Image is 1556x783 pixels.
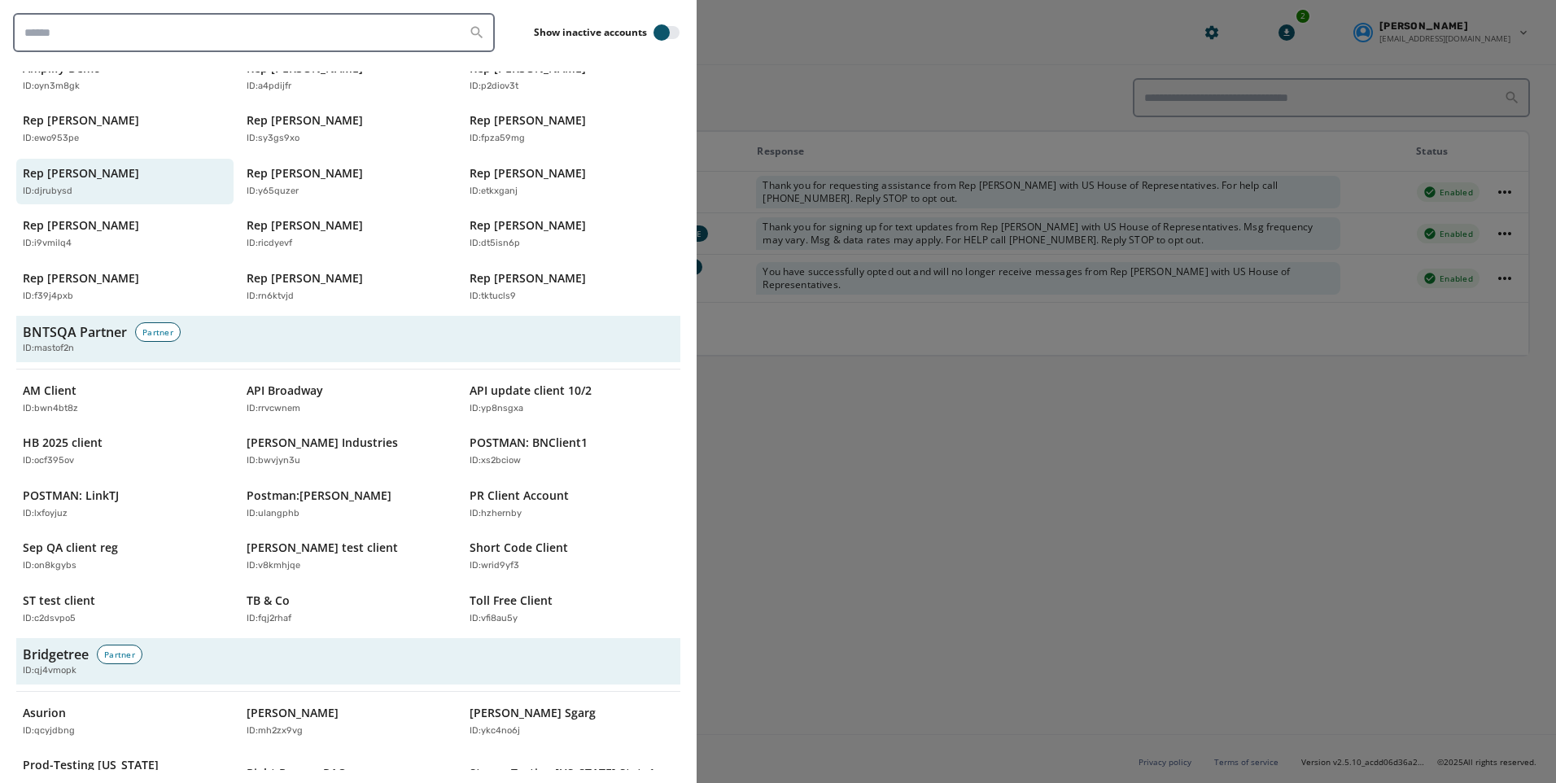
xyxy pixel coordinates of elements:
[470,80,518,94] p: ID: p2diov3t
[16,533,234,580] button: Sep QA client regID:on8kgybs
[16,106,234,152] button: Rep [PERSON_NAME]ID:ewo953pe
[240,264,457,310] button: Rep [PERSON_NAME]ID:rn6ktvjd
[247,724,303,738] p: ID: mh2zx9vg
[470,217,586,234] p: Rep [PERSON_NAME]
[247,237,292,251] p: ID: ricdyevf
[240,428,457,475] button: [PERSON_NAME] IndustriesID:bwvjyn3u
[247,402,300,416] p: ID: rrvcwnem
[135,322,181,342] div: Partner
[240,698,457,745] button: [PERSON_NAME]ID:mh2zx9vg
[16,264,234,310] button: Rep [PERSON_NAME]ID:f39j4pxb
[23,322,127,342] h3: BNTSQA Partner
[470,383,592,399] p: API update client 10/2
[16,54,234,100] button: Amplify DemoID:oyn3m8gk
[470,237,520,251] p: ID: dt5isn6p
[247,705,339,721] p: [PERSON_NAME]
[97,645,142,664] div: Partner
[247,270,363,287] p: Rep [PERSON_NAME]
[240,533,457,580] button: [PERSON_NAME] test clientID:v8kmhjqe
[16,586,234,632] button: ST test clientID:c2dsvpo5
[240,586,457,632] button: TB & CoID:fqj2rhaf
[240,159,457,205] button: Rep [PERSON_NAME]ID:y65quzer
[23,383,76,399] p: AM Client
[463,428,680,475] button: POSTMAN: BNClient1ID:xs2bciow
[247,507,299,521] p: ID: ulangphb
[16,481,234,527] button: POSTMAN: LinkTJID:lxfoyjuz
[23,540,118,556] p: Sep QA client reg
[470,165,586,182] p: Rep [PERSON_NAME]
[247,132,299,146] p: ID: sy3gs9xo
[240,481,457,527] button: Postman:[PERSON_NAME]ID:ulangphb
[463,698,680,745] button: [PERSON_NAME] SgargID:ykc4no6j
[470,112,586,129] p: Rep [PERSON_NAME]
[470,724,520,738] p: ID: ykc4no6j
[23,507,68,521] p: ID: lxfoyjuz
[247,593,290,609] p: TB & Co
[247,383,323,399] p: API Broadway
[23,112,139,129] p: Rep [PERSON_NAME]
[534,26,647,39] label: Show inactive accounts
[23,217,139,234] p: Rep [PERSON_NAME]
[247,112,363,129] p: Rep [PERSON_NAME]
[23,80,80,94] p: ID: oyn3m8gk
[23,270,139,287] p: Rep [PERSON_NAME]
[463,159,680,205] button: Rep [PERSON_NAME]ID:etkxganj
[247,765,345,781] p: Right Reason PAC
[247,217,363,234] p: Rep [PERSON_NAME]
[16,211,234,257] button: Rep [PERSON_NAME]ID:i9vmilq4
[470,270,586,287] p: Rep [PERSON_NAME]
[247,540,398,556] p: [PERSON_NAME] test client
[463,481,680,527] button: PR Client AccountID:hzhernby
[23,664,76,678] span: ID: qj4vmopk
[470,559,519,573] p: ID: wrid9yf3
[23,559,76,573] p: ID: on8kgybs
[240,54,457,100] button: Rep [PERSON_NAME]ID:a4pdijfr
[16,376,234,422] button: AM ClientID:bwn4bt8z
[463,376,680,422] button: API update client 10/2ID:yp8nsgxa
[23,290,73,304] p: ID: f39j4pxb
[463,586,680,632] button: Toll Free ClientID:vfi8au5y
[23,237,72,251] p: ID: i9vmilq4
[470,593,553,609] p: Toll Free Client
[23,593,95,609] p: ST test client
[23,645,89,664] h3: Bridgetree
[240,376,457,422] button: API BroadwayID:rrvcwnem
[470,612,518,626] p: ID: vfi8au5y
[470,132,525,146] p: ID: fpza59mg
[470,540,568,556] p: Short Code Client
[247,290,294,304] p: ID: rn6ktvjd
[470,488,569,504] p: PR Client Account
[470,705,596,721] p: [PERSON_NAME] Sgarg
[247,185,299,199] p: ID: y65quzer
[23,454,74,468] p: ID: ocf395ov
[23,488,119,504] p: POSTMAN: LinkTJ
[463,54,680,100] button: Rep [PERSON_NAME]ID:p2diov3t
[247,165,363,182] p: Rep [PERSON_NAME]
[16,316,680,362] button: BNTSQA PartnerPartnerID:mastof2n
[23,342,74,356] span: ID: mastof2n
[247,80,291,94] p: ID: a4pdijfr
[23,165,139,182] p: Rep [PERSON_NAME]
[463,211,680,257] button: Rep [PERSON_NAME]ID:dt5isn6p
[470,507,522,521] p: ID: hzhernby
[247,435,398,451] p: [PERSON_NAME] Industries
[23,402,78,416] p: ID: bwn4bt8z
[247,559,300,573] p: ID: v8kmhjqe
[470,435,588,451] p: POSTMAN: BNClient1
[23,612,76,626] p: ID: c2dsvpo5
[16,638,680,685] button: BridgetreePartnerID:qj4vmopk
[23,132,79,146] p: ID: ewo953pe
[23,705,66,721] p: Asurion
[23,435,103,451] p: HB 2025 client
[463,533,680,580] button: Short Code ClientID:wrid9yf3
[470,765,655,781] p: Stage - Testing [US_STATE] State1
[23,724,75,738] p: ID: qcyjdbng
[463,106,680,152] button: Rep [PERSON_NAME]ID:fpza59mg
[470,402,523,416] p: ID: yp8nsgxa
[23,185,72,199] p: ID: djrubysd
[247,454,300,468] p: ID: bwvjyn3u
[16,698,234,745] button: AsurionID:qcyjdbng
[240,106,457,152] button: Rep [PERSON_NAME]ID:sy3gs9xo
[247,612,291,626] p: ID: fqj2rhaf
[247,488,391,504] p: Postman:[PERSON_NAME]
